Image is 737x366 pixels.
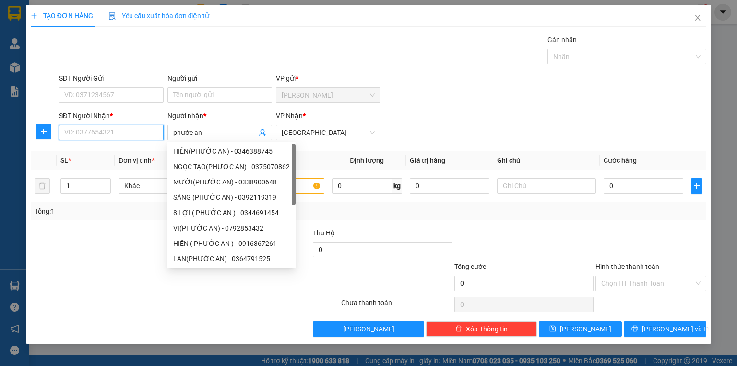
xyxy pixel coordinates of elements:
span: save [549,325,556,333]
button: printer[PERSON_NAME] và In [624,321,707,337]
div: NGỌC TẠO(PHƯỚC AN) - 0375070862 [167,159,296,174]
span: plus [691,182,702,190]
span: Sài Gòn [282,125,375,140]
div: SÁNG (PHƯỚC AN) - 0392119319 [173,192,290,203]
span: kg [392,178,402,194]
span: delete [455,325,462,333]
span: printer [631,325,638,333]
span: SL [60,157,68,164]
button: delete [35,178,50,194]
span: Yêu cầu xuất hóa đơn điện tử [108,12,210,20]
div: 8 LỢI ( PHƯỚC AN ) - 0344691454 [173,207,290,218]
div: SÁNG (PHƯỚC AN) - 0392119319 [167,190,296,205]
span: [PERSON_NAME] [560,324,611,334]
span: plus [36,128,51,135]
div: VP gửi [276,73,380,84]
div: 8 LỢI ( PHƯỚC AN ) - 0344691454 [167,205,296,220]
button: plus [691,178,702,194]
div: Tổng: 1 [35,206,285,217]
button: Close [684,5,711,32]
div: MƯỜI(PHƯỚC AN) - 0338900648 [173,177,290,187]
div: HIỀN(PHƯỚC AN) - 0346388745 [173,146,290,157]
label: Hình thức thanh toán [595,263,659,270]
span: user-add [259,129,266,136]
div: LAN(PHƯỚC AN) - 0364791525 [167,251,296,267]
span: Đơn vị tính [119,157,155,164]
button: save[PERSON_NAME] [539,321,622,337]
div: VI(PHƯỚC AN) - 0792853432 [167,220,296,236]
span: Khác [124,179,212,193]
div: HIỀN(PHƯỚC AN) - 0346388745 [167,144,296,159]
input: Ghi Chú [497,178,596,194]
div: LAN(PHƯỚC AN) - 0364791525 [173,254,290,264]
div: HIỀN ( PHƯỚC AN ) - 0916367261 [167,236,296,251]
span: Xóa Thông tin [466,324,508,334]
input: 0 [410,178,489,194]
th: Ghi chú [493,151,600,170]
label: Gán nhãn [547,36,577,44]
span: Cước hàng [604,157,637,164]
button: deleteXóa Thông tin [426,321,537,337]
span: Phan Rang [282,88,375,102]
span: VP Nhận [276,112,303,120]
div: Người gửi [167,73,272,84]
div: VI(PHƯỚC AN) - 0792853432 [173,223,290,233]
span: Giá trị hàng [410,157,445,164]
button: plus [36,124,51,139]
div: Chưa thanh toán [340,297,453,314]
div: SĐT Người Gửi [59,73,164,84]
div: HIỀN ( PHƯỚC AN ) - 0916367261 [173,238,290,249]
span: plus [31,12,37,19]
span: [PERSON_NAME] [343,324,394,334]
span: Thu Hộ [313,229,335,237]
button: [PERSON_NAME] [313,321,424,337]
span: [PERSON_NAME] và In [642,324,709,334]
img: icon [108,12,116,20]
span: Định lượng [350,157,384,164]
div: SĐT Người Nhận [59,110,164,121]
span: close [694,14,701,22]
div: Người nhận [167,110,272,121]
div: NGỌC TẠO(PHƯỚC AN) - 0375070862 [173,161,290,172]
span: TẠO ĐƠN HÀNG [31,12,93,20]
div: MƯỜI(PHƯỚC AN) - 0338900648 [167,174,296,190]
span: Tổng cước [454,263,486,270]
